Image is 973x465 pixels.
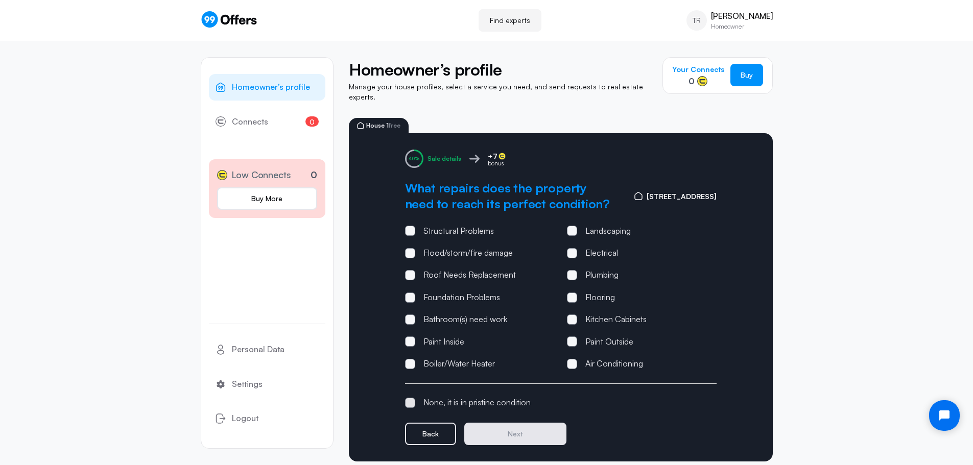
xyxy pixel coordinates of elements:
span: Personal Data [232,343,284,356]
span: Logout [232,412,258,425]
button: Back [405,423,456,445]
h5: Homeowner’s profile [349,57,652,82]
div: Structural Problems [423,225,494,238]
div: Flooring [585,291,615,304]
p: [PERSON_NAME] [711,11,773,21]
h2: What repairs does the property need to reach its perfect condition? [405,180,618,212]
div: Kitchen Cabinets [585,313,647,326]
a: Buy [730,64,763,86]
iframe: Tidio Chat [920,391,968,439]
div: Air Conditioning [585,357,643,371]
div: Boiler/Water Heater [423,357,495,371]
a: Personal Data [209,336,325,363]
p: Manage your house profiles, select a service you need, and send requests to real estate experts. [349,82,652,102]
span: Connects [232,115,268,129]
p: Your Connects [672,64,724,75]
div: Paint Inside [423,335,464,349]
span: Low Connects [231,167,291,182]
span: free [389,121,400,129]
div: Plumbing [585,268,619,282]
p: bonus [488,159,506,167]
div: Bathroom(s) need work [423,313,507,326]
div: Sale details [428,155,461,163]
span: [STREET_ADDRESS] [647,191,717,202]
p: 0 [311,168,317,182]
div: Paint Outside [585,335,633,349]
p: Homeowner [711,23,773,30]
a: Homeowner’s profile [209,74,325,101]
div: None, it is in pristine condition [423,396,531,409]
span: Homeowner’s profile [232,81,310,94]
a: Connects0 [209,109,325,135]
a: Buy More [217,187,317,210]
div: Electrical [585,247,618,260]
div: Foundation Problems [423,291,500,304]
span: 0 [305,116,319,127]
div: Flood/storm/fire damage [423,247,513,260]
button: Next [464,423,566,445]
span: House 1 [366,123,400,129]
button: Logout [209,405,325,432]
span: 0 [689,75,695,87]
div: Roof Needs Replacement [423,268,516,282]
div: Landscaping [585,225,631,238]
a: Find experts [479,9,541,32]
span: Settings [232,378,263,391]
a: Settings [209,371,325,398]
span: TR [693,15,701,26]
span: +7 [488,151,497,162]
